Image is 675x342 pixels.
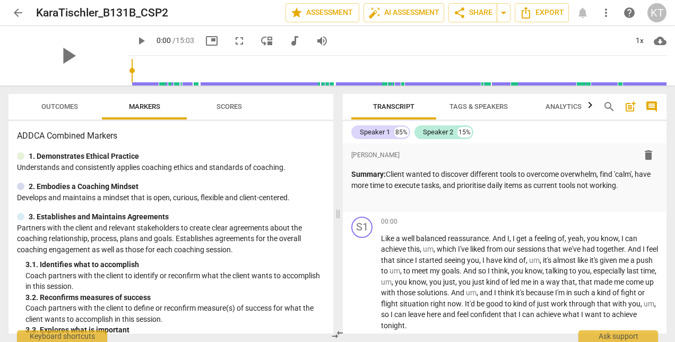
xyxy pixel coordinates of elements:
span: talking [546,267,569,275]
span: to [403,267,412,275]
span: comment [645,100,658,113]
div: Ask support [578,330,658,342]
span: want [585,310,603,319]
span: to [381,267,390,275]
span: more_vert [600,6,612,19]
span: feeling [534,234,558,243]
span: you [587,234,601,243]
span: . [461,300,465,308]
span: , [400,267,403,275]
h3: ADDCA Combined Markers [17,130,325,142]
span: think [491,267,508,275]
button: Fullscreen [230,31,249,50]
span: balanced [416,234,448,243]
span: that [547,245,562,253]
span: because [526,288,555,297]
span: , [392,278,395,286]
span: through [569,300,597,308]
button: Add summary [622,98,639,115]
strong: Summary: [351,170,386,178]
span: help [623,6,636,19]
span: delete [642,149,655,161]
span: AI Assessment [368,6,439,19]
span: seeing [444,256,467,264]
span: , [479,256,482,264]
span: I'm [555,288,566,297]
p: Understands and consistently applies coaching ethics and standards of coaching. [17,162,325,173]
span: flight [381,300,400,308]
button: Share [448,3,497,22]
span: , [434,245,437,253]
span: especially [593,267,627,275]
span: It'd [465,300,477,308]
span: And [451,288,466,297]
span: made [594,278,614,286]
span: Filler word [466,288,477,297]
span: I [581,310,585,319]
span: Export [520,6,564,19]
span: you [458,278,472,286]
span: confident [470,310,503,319]
span: , [654,300,656,308]
span: be [477,300,486,308]
span: . [405,321,407,330]
div: 3. 1. Identifies what to accomplish [25,259,325,270]
span: fight [621,288,638,297]
span: last [627,267,641,275]
span: 00:00 [381,217,397,226]
span: I [621,234,625,243]
span: with [612,300,628,308]
span: I [507,234,509,243]
button: View player as separate pane [257,31,276,50]
span: like [577,256,590,264]
p: 1. Demonstrates Ethical Practice [29,151,139,162]
p: 2. Embodies a Coaching Mindset [29,181,139,192]
span: with [381,288,397,297]
button: Search [601,98,618,115]
span: good [486,300,505,308]
span: you [467,256,479,264]
span: liked [470,245,487,253]
span: to [569,267,578,275]
span: of [558,234,565,243]
span: that [597,300,612,308]
div: 15% [457,127,472,138]
span: [PERSON_NAME] [351,151,400,160]
span: 0:00 [157,36,171,45]
span: just [443,278,455,286]
span: and [443,310,457,319]
span: of [501,278,510,286]
span: now [447,300,461,308]
span: Filler word [381,278,392,286]
span: given [600,256,619,264]
span: know [601,234,618,243]
span: arrow_drop_down [497,6,510,19]
span: have [486,256,504,264]
span: solutions [417,288,447,297]
span: just [537,300,551,308]
div: 3. 3. Explores what is important [25,324,325,336]
span: so [381,310,391,319]
span: of [519,256,526,264]
span: together [596,245,624,253]
span: leave [408,310,427,319]
span: kind [597,288,612,297]
span: I [415,256,419,264]
div: Speaker 2 [423,127,453,138]
span: you [395,278,409,286]
span: here [427,310,443,319]
span: share [453,6,466,19]
span: led [510,278,521,286]
span: Outcomes [41,102,78,110]
span: feel [646,245,658,253]
span: Transcript [373,102,414,110]
span: you [511,267,525,275]
span: Filler word [390,267,400,275]
span: play_arrow [135,35,148,47]
span: compare_arrows [331,328,344,341]
span: it's [543,256,553,264]
p: Coach partners with the client to define or reconfirm measure(s) of success for what the client w... [25,303,325,324]
span: think [498,288,516,297]
span: right [430,300,447,308]
span: , [540,256,543,264]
